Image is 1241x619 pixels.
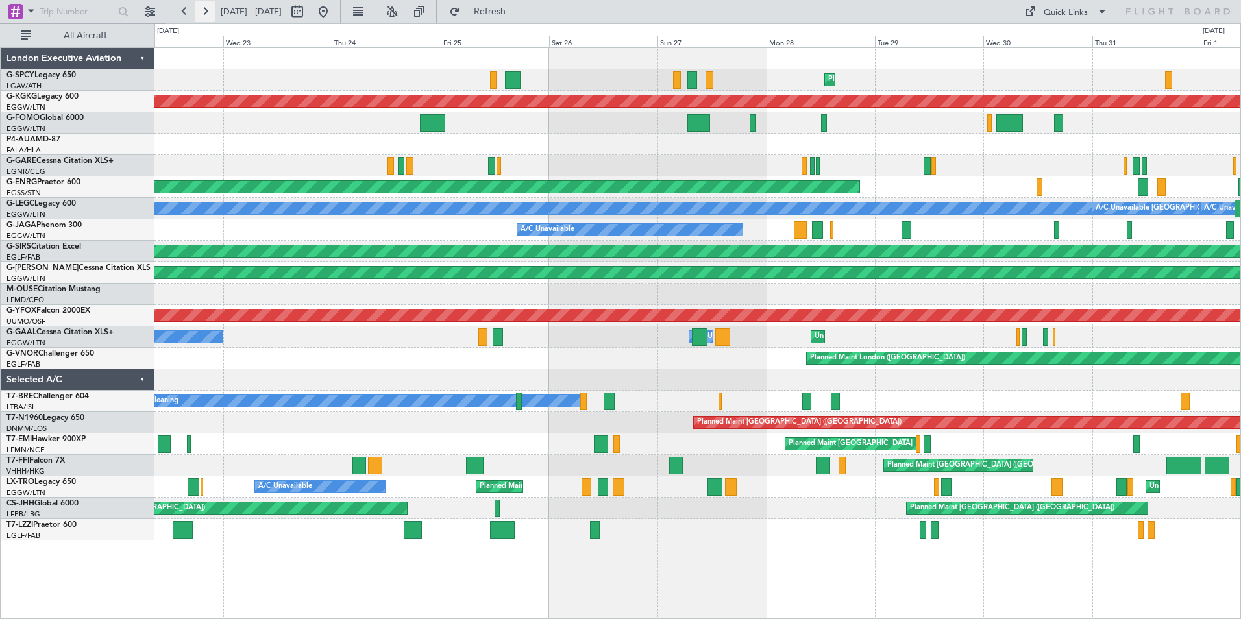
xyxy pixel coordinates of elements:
[6,414,84,422] a: T7-N1960Legacy 650
[6,307,36,315] span: G-YFOX
[6,457,65,465] a: T7-FFIFalcon 7X
[810,348,965,368] div: Planned Maint London ([GEOGRAPHIC_DATA])
[6,295,44,305] a: LFMD/CEQ
[887,455,1104,475] div: Planned Maint [GEOGRAPHIC_DATA] ([GEOGRAPHIC_DATA] Intl)
[6,188,41,198] a: EGSS/STN
[789,434,913,454] div: Planned Maint [GEOGRAPHIC_DATA]
[258,477,312,496] div: A/C Unavailable
[149,391,178,411] div: Cleaning
[6,200,76,208] a: G-LEGCLegacy 600
[6,71,34,79] span: G-SPCY
[875,36,983,47] div: Tue 29
[480,477,684,496] div: Planned Maint [GEOGRAPHIC_DATA] ([GEOGRAPHIC_DATA])
[6,393,33,400] span: T7-BRE
[6,328,36,336] span: G-GAAL
[6,93,79,101] a: G-KGKGLegacy 600
[6,350,38,358] span: G-VNOR
[6,285,101,293] a: M-OUSECitation Mustang
[6,167,45,176] a: EGNR/CEG
[6,478,76,486] a: LX-TROLegacy 650
[6,221,36,229] span: G-JAGA
[6,178,37,186] span: G-ENRG
[6,157,36,165] span: G-GARE
[6,114,40,122] span: G-FOMO
[697,413,902,432] div: Planned Maint [GEOGRAPHIC_DATA] ([GEOGRAPHIC_DATA])
[6,393,89,400] a: T7-BREChallenger 604
[6,221,82,229] a: G-JAGAPhenom 300
[221,6,282,18] span: [DATE] - [DATE]
[6,136,36,143] span: P4-AUA
[6,317,45,326] a: UUMO/OSF
[1092,36,1201,47] div: Thu 31
[6,488,45,498] a: EGGW/LTN
[14,25,141,46] button: All Aircraft
[6,145,41,155] a: FALA/HLA
[6,445,45,455] a: LFMN/NCE
[6,264,151,272] a: G-[PERSON_NAME]Cessna Citation XLS
[6,274,45,284] a: EGGW/LTN
[6,71,76,79] a: G-SPCYLegacy 650
[983,36,1092,47] div: Wed 30
[1203,26,1225,37] div: [DATE]
[6,93,37,101] span: G-KGKG
[6,500,79,507] a: CS-JHHGlobal 6000
[6,467,45,476] a: VHHH/HKG
[6,521,33,529] span: T7-LZZI
[223,36,332,47] div: Wed 23
[332,36,440,47] div: Thu 24
[6,402,36,412] a: LTBA/ISL
[6,435,32,443] span: T7-EMI
[6,338,45,348] a: EGGW/LTN
[6,136,60,143] a: P4-AUAMD-87
[828,70,977,90] div: Planned Maint Athens ([PERSON_NAME] Intl)
[1044,6,1088,19] div: Quick Links
[6,264,79,272] span: G-[PERSON_NAME]
[6,521,77,529] a: T7-LZZIPraetor 600
[657,36,766,47] div: Sun 27
[6,210,45,219] a: EGGW/LTN
[6,243,81,250] a: G-SIRSCitation Excel
[6,424,47,433] a: DNMM/LOS
[6,103,45,112] a: EGGW/LTN
[6,359,40,369] a: EGLF/FAB
[6,350,94,358] a: G-VNORChallenger 650
[1018,1,1114,22] button: Quick Links
[521,220,574,239] div: A/C Unavailable
[910,498,1114,518] div: Planned Maint [GEOGRAPHIC_DATA] ([GEOGRAPHIC_DATA])
[40,2,114,21] input: Trip Number
[6,200,34,208] span: G-LEGC
[34,31,137,40] span: All Aircraft
[157,26,179,37] div: [DATE]
[6,307,90,315] a: G-YFOXFalcon 2000EX
[6,157,114,165] a: G-GARECessna Citation XLS+
[115,36,223,47] div: Tue 22
[767,36,875,47] div: Mon 28
[6,531,40,540] a: EGLF/FAB
[6,457,29,465] span: T7-FFI
[6,435,86,443] a: T7-EMIHawker 900XP
[6,509,40,519] a: LFPB/LBG
[6,81,42,91] a: LGAV/ATH
[6,414,43,422] span: T7-N1960
[815,327,1028,346] div: Unplanned Maint [GEOGRAPHIC_DATA] ([GEOGRAPHIC_DATA])
[6,243,31,250] span: G-SIRS
[463,7,517,16] span: Refresh
[443,1,521,22] button: Refresh
[6,252,40,262] a: EGLF/FAB
[441,36,549,47] div: Fri 25
[6,114,84,122] a: G-FOMOGlobal 6000
[549,36,657,47] div: Sat 26
[6,231,45,241] a: EGGW/LTN
[6,500,34,507] span: CS-JHH
[6,285,38,293] span: M-OUSE
[6,178,80,186] a: G-ENRGPraetor 600
[6,478,34,486] span: LX-TRO
[6,328,114,336] a: G-GAALCessna Citation XLS+
[6,124,45,134] a: EGGW/LTN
